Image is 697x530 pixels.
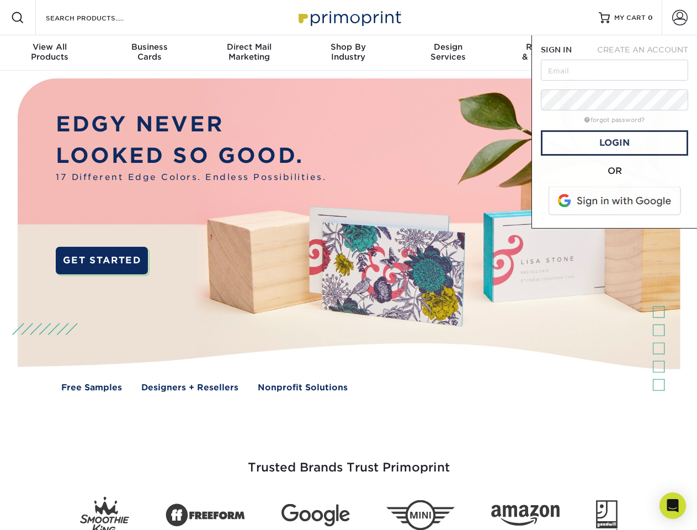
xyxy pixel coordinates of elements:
[299,42,398,62] div: Industry
[614,13,646,23] span: MY CART
[491,505,560,526] img: Amazon
[541,130,688,156] a: Login
[56,247,148,274] a: GET STARTED
[398,42,498,52] span: Design
[99,42,199,62] div: Cards
[56,109,326,140] p: EDGY NEVER
[61,381,122,394] a: Free Samples
[45,11,152,24] input: SEARCH PRODUCTS.....
[141,381,238,394] a: Designers + Resellers
[56,171,326,184] span: 17 Different Edge Colors. Endless Possibilities.
[398,42,498,62] div: Services
[541,45,572,54] span: SIGN IN
[294,6,404,29] img: Primoprint
[199,42,299,52] span: Direct Mail
[299,42,398,52] span: Shop By
[99,42,199,52] span: Business
[648,14,653,22] span: 0
[596,500,618,530] img: Goodwill
[199,35,299,71] a: Direct MailMarketing
[498,42,597,62] div: & Templates
[398,35,498,71] a: DesignServices
[281,504,350,527] img: Google
[258,381,348,394] a: Nonprofit Solutions
[498,35,597,71] a: Resources& Templates
[541,60,688,81] input: Email
[299,35,398,71] a: Shop ByIndustry
[26,434,672,488] h3: Trusted Brands Trust Primoprint
[498,42,597,52] span: Resources
[597,45,688,54] span: CREATE AN ACCOUNT
[199,42,299,62] div: Marketing
[584,116,645,124] a: forgot password?
[3,496,94,526] iframe: Google Customer Reviews
[99,35,199,71] a: BusinessCards
[659,492,686,519] div: Open Intercom Messenger
[56,140,326,172] p: LOOKED SO GOOD.
[541,165,688,178] div: OR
